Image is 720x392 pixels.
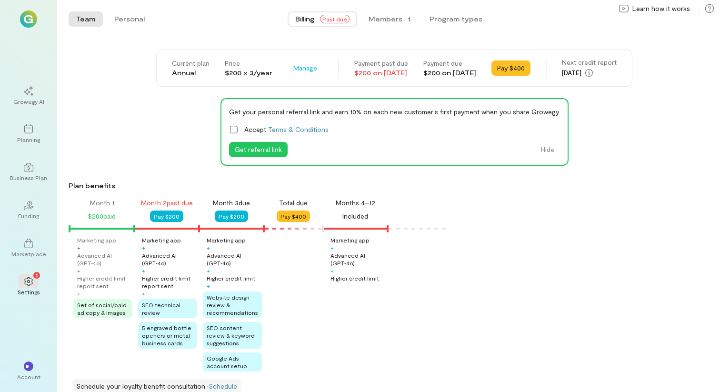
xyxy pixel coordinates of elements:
span: SEO technical review [142,302,180,316]
div: Marketing app [330,236,370,244]
div: + [207,282,210,290]
span: Learn how it works [632,4,690,13]
div: Marketing app [77,236,116,244]
a: Business Plan [11,155,46,189]
div: + [330,267,334,274]
div: Total due [279,198,308,208]
a: Funding [11,193,46,227]
div: Annual [172,68,210,78]
button: Get referral link [229,142,288,157]
div: + [142,290,145,297]
div: Plan benefits [69,181,716,191]
span: 5 engraved bottle openers or metal business cards [142,324,191,346]
div: + [142,244,145,251]
div: + [207,244,210,251]
div: Marketing app [142,236,181,244]
button: Hide [535,142,560,157]
button: Pay $200 [150,211,183,222]
div: $200 × 3/year [225,68,272,78]
div: Advanced AI (GPT‑4o) [77,251,132,267]
div: $200 on [DATE] [423,68,476,78]
button: Members · 1 [361,11,418,27]
div: Payment due [423,59,476,68]
button: BillingPast due [288,11,357,27]
span: Accept [244,124,329,134]
div: Settings [18,288,40,296]
a: Schedule [209,382,237,390]
div: Members · 1 [369,14,410,24]
a: Marketplace [11,231,46,265]
div: + [77,244,80,251]
div: Planning [17,136,40,143]
div: Current plan [172,59,210,68]
a: Terms & Conditions [268,125,329,133]
div: Business Plan [10,174,47,181]
button: Personal [107,11,152,27]
div: Next credit report [562,58,617,67]
div: Higher credit limit [330,274,379,282]
div: Advanced AI (GPT‑4o) [142,251,197,267]
span: Google Ads account setup [207,355,247,369]
div: + [330,244,334,251]
button: Program types [422,11,490,27]
button: Pay $400 [491,60,530,76]
div: Advanced AI (GPT‑4o) [330,251,386,267]
div: Higher credit limit report sent [77,274,132,290]
span: Schedule your loyalty benefit consultation · [76,382,209,390]
span: Manage [293,63,317,73]
div: Higher credit limit report sent [142,274,197,290]
div: Months 4–12 [336,198,375,208]
div: Month 1 [90,198,114,208]
div: Marketplace [11,250,46,258]
div: Funding [18,212,39,220]
span: 1 [36,271,38,279]
div: Advanced AI (GPT‑4o) [207,251,262,267]
div: Account [17,373,40,381]
div: Marketing app [207,236,246,244]
div: Included [342,211,368,222]
div: + [207,267,210,274]
button: Manage [288,60,323,76]
div: Get your personal referral link and earn 10% on each new customer's first payment when you share ... [229,107,560,117]
div: Month 2 past due [141,198,193,208]
div: $200 on [DATE] [354,68,408,78]
div: Growegy AI [13,98,44,105]
div: + [142,267,145,274]
div: $200 paid [88,211,116,222]
div: + [77,267,80,274]
a: Growegy AI [11,79,46,113]
div: Higher credit limit [207,274,255,282]
div: Price [225,59,272,68]
span: Website design review & recommendations [207,294,258,316]
button: Pay $400 [277,211,310,222]
div: Payment past due [354,59,408,68]
a: Settings [11,269,46,303]
div: Month 3 due [213,198,250,208]
div: [DATE] [562,67,617,79]
button: Team [69,11,103,27]
a: Planning [11,117,46,151]
span: Billing [295,14,314,24]
span: Set of social/paid ad copy & images [77,302,127,316]
div: + [77,290,80,297]
span: Past due [320,15,350,23]
span: SEO content review & keyword suggestions [207,324,255,346]
button: Pay $200 [215,211,248,222]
